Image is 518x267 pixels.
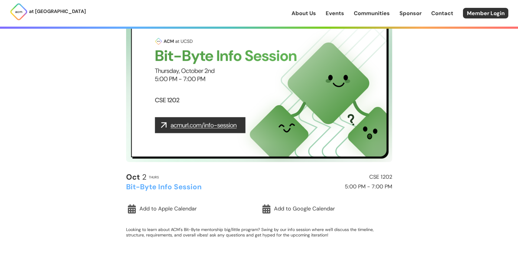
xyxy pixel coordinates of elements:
[463,8,508,18] a: Member Login
[261,202,392,216] a: Add to Google Calendar
[10,3,86,21] a: at [GEOGRAPHIC_DATA]
[126,227,392,238] p: Looking to learn about ACM's Bit-Byte mentorship big/little program? Swing by our info session wh...
[126,183,256,191] h2: Bit-Byte Info Session
[326,9,344,17] a: Events
[126,12,392,162] img: Event Cover Photo
[399,9,422,17] a: Sponsor
[292,9,316,17] a: About Us
[262,174,392,180] h2: CSE 1202
[126,172,140,182] b: Oct
[149,175,159,179] h2: Thurs
[10,3,28,21] img: ACM Logo
[431,9,453,17] a: Contact
[262,184,392,190] h2: 5:00 PM - 7:00 PM
[126,173,146,181] h2: 2
[126,202,258,216] a: Add to Apple Calendar
[354,9,390,17] a: Communities
[29,8,86,15] p: at [GEOGRAPHIC_DATA]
